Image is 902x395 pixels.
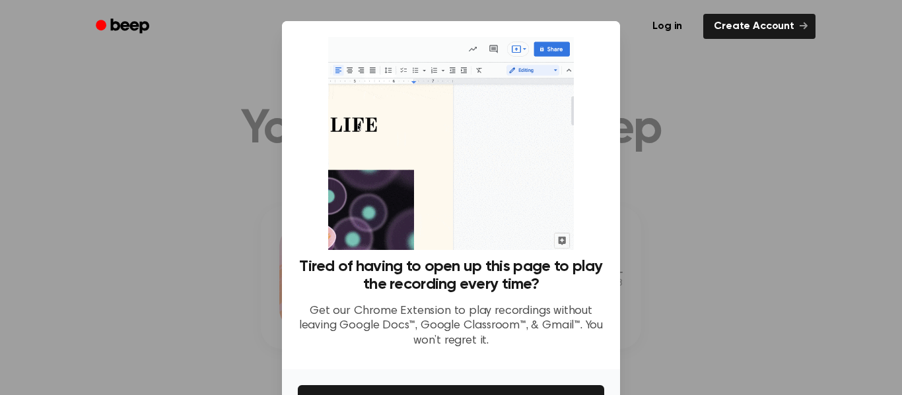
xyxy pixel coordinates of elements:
[87,14,161,40] a: Beep
[639,11,695,42] a: Log in
[298,304,604,349] p: Get our Chrome Extension to play recordings without leaving Google Docs™, Google Classroom™, & Gm...
[328,37,573,250] img: Beep extension in action
[298,258,604,293] h3: Tired of having to open up this page to play the recording every time?
[703,14,815,39] a: Create Account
